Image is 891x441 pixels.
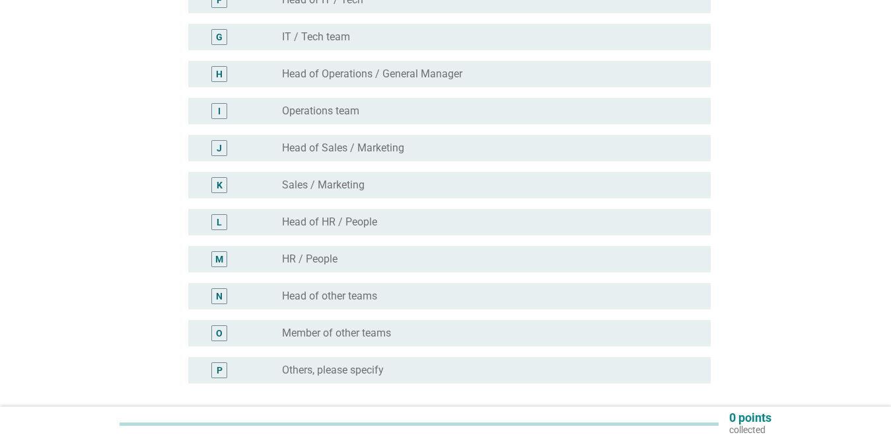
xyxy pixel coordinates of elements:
[282,290,377,303] label: Head of other teams
[729,412,771,424] p: 0 points
[282,216,377,229] label: Head of HR / People
[216,290,223,303] div: N
[282,253,338,266] label: HR / People
[282,364,384,377] label: Others, please specify
[216,67,223,81] div: H
[215,253,223,266] div: M
[282,104,359,118] label: Operations team
[282,179,365,192] label: Sales / Marketing
[217,141,222,155] div: J
[282,30,350,44] label: IT / Tech team
[282,327,391,340] label: Member of other teams
[216,327,223,341] div: O
[218,104,221,118] div: I
[282,67,462,81] label: Head of Operations / General Manager
[217,216,222,229] div: L
[216,30,223,44] div: G
[282,141,404,155] label: Head of Sales / Marketing
[217,364,223,378] div: P
[217,179,223,192] div: K
[729,424,771,436] p: collected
